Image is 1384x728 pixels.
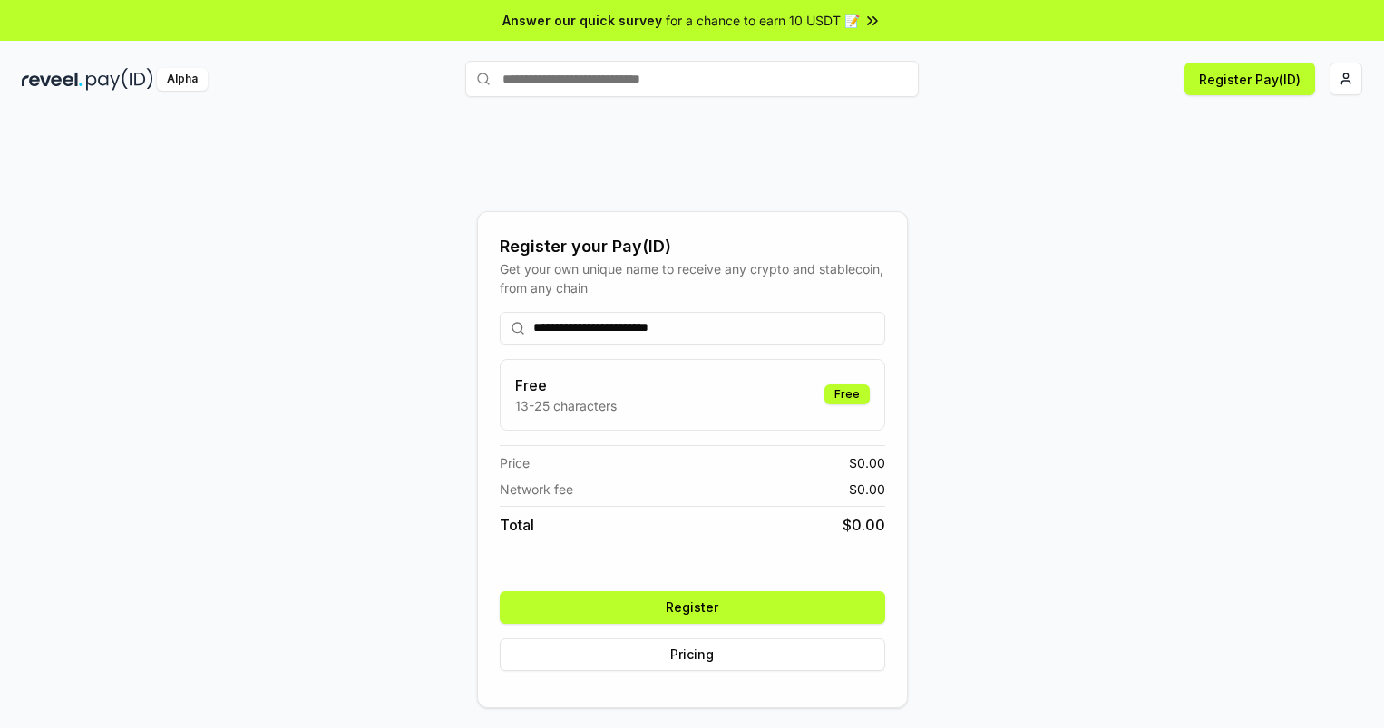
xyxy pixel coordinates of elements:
[500,453,530,472] span: Price
[500,259,885,297] div: Get your own unique name to receive any crypto and stablecoin, from any chain
[502,11,662,30] span: Answer our quick survey
[849,480,885,499] span: $ 0.00
[500,591,885,624] button: Register
[22,68,83,91] img: reveel_dark
[500,234,885,259] div: Register your Pay(ID)
[500,480,573,499] span: Network fee
[849,453,885,472] span: $ 0.00
[515,396,617,415] p: 13-25 characters
[500,638,885,671] button: Pricing
[86,68,153,91] img: pay_id
[515,374,617,396] h3: Free
[843,514,885,536] span: $ 0.00
[500,514,534,536] span: Total
[824,384,870,404] div: Free
[1184,63,1315,95] button: Register Pay(ID)
[157,68,208,91] div: Alpha
[666,11,860,30] span: for a chance to earn 10 USDT 📝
